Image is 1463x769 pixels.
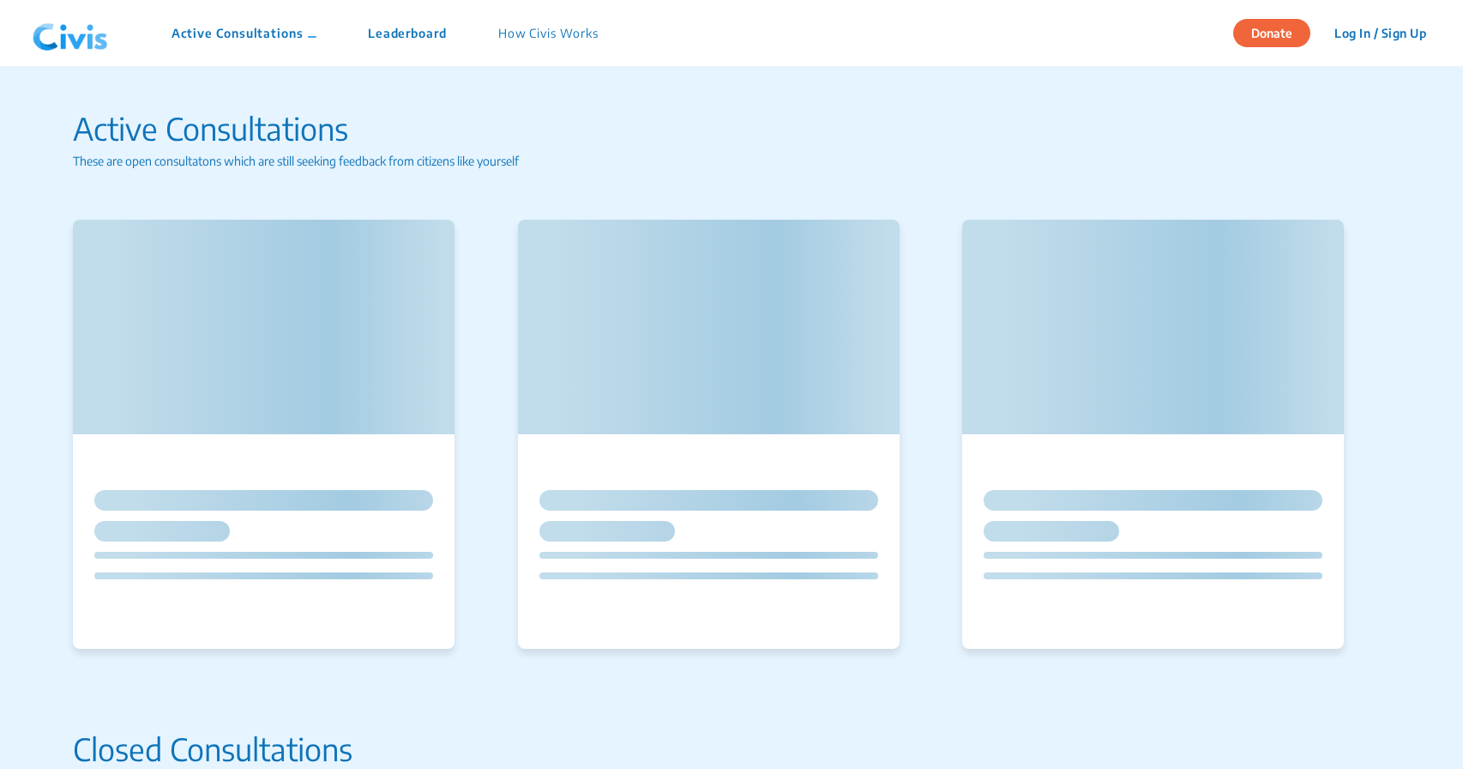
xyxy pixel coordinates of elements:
[172,24,316,42] p: Active Consultations
[368,24,447,42] p: Leaderboard
[1233,23,1323,40] a: Donate
[1233,19,1310,47] button: Donate
[498,24,599,42] p: How Civis Works
[73,152,1389,170] p: These are open consultatons which are still seeking feedback from citizens like yourself
[26,8,115,59] img: navlogo.png
[1323,20,1437,46] button: Log In / Sign Up
[73,106,1389,152] p: Active Consultations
